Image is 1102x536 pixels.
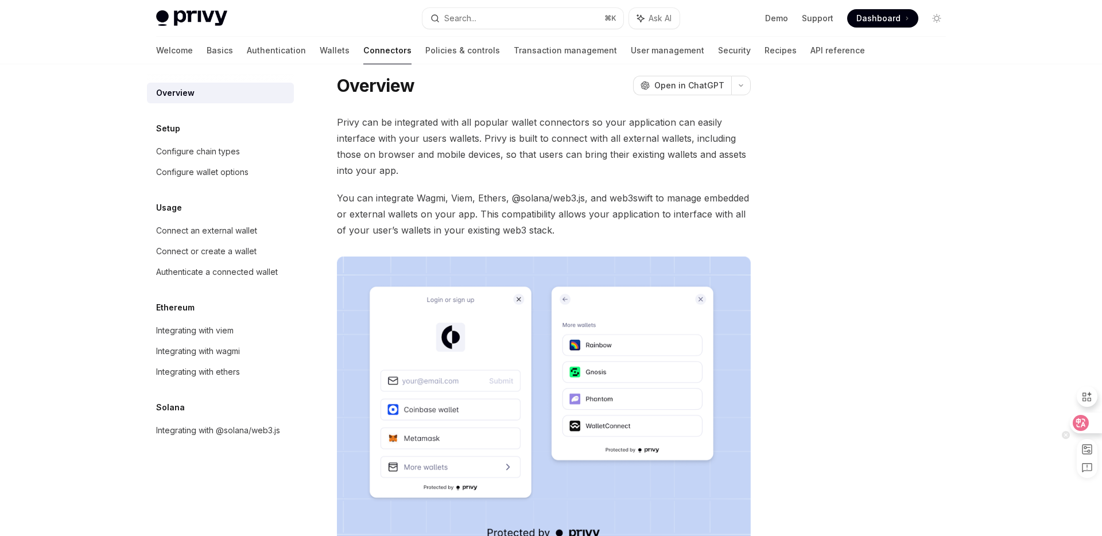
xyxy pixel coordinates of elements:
div: Connect an external wallet [156,224,257,238]
a: Security [718,37,751,64]
div: Configure wallet options [156,165,249,179]
a: Integrating with wagmi [147,341,294,362]
a: Recipes [765,37,797,64]
a: Support [802,13,833,24]
button: Ask AI [629,8,680,29]
span: Open in ChatGPT [654,80,724,91]
h5: Usage [156,201,182,215]
a: Basics [207,37,233,64]
a: Integrating with viem [147,320,294,341]
a: Connectors [363,37,412,64]
h1: Overview [337,75,414,96]
div: Overview [156,86,195,100]
img: light logo [156,10,227,26]
a: User management [631,37,704,64]
a: Connect or create a wallet [147,241,294,262]
div: Configure chain types [156,145,240,158]
a: Wallets [320,37,350,64]
h5: Solana [156,401,185,414]
a: Connect an external wallet [147,220,294,241]
a: Configure wallet options [147,162,294,182]
a: Demo [765,13,788,24]
div: Connect or create a wallet [156,244,257,258]
span: ⌘ K [604,14,616,23]
button: Search...⌘K [422,8,623,29]
a: Configure chain types [147,141,294,162]
a: Authenticate a connected wallet [147,262,294,282]
a: Policies & controls [425,37,500,64]
a: API reference [810,37,865,64]
a: Overview [147,83,294,103]
span: Dashboard [856,13,901,24]
button: Toggle dark mode [928,9,946,28]
div: Integrating with wagmi [156,344,240,358]
span: Ask AI [649,13,672,24]
a: Integrating with ethers [147,362,294,382]
a: Authentication [247,37,306,64]
a: Integrating with @solana/web3.js [147,420,294,441]
a: Dashboard [847,9,918,28]
button: Open in ChatGPT [633,76,731,95]
div: Integrating with ethers [156,365,240,379]
h5: Setup [156,122,180,135]
div: Integrating with @solana/web3.js [156,424,280,437]
h5: Ethereum [156,301,195,314]
div: Integrating with viem [156,324,234,337]
a: Transaction management [514,37,617,64]
div: Search... [444,11,476,25]
a: Welcome [156,37,193,64]
span: You can integrate Wagmi, Viem, Ethers, @solana/web3.js, and web3swift to manage embedded or exter... [337,190,751,238]
span: Privy can be integrated with all popular wallet connectors so your application can easily interfa... [337,114,751,178]
div: Authenticate a connected wallet [156,265,278,279]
